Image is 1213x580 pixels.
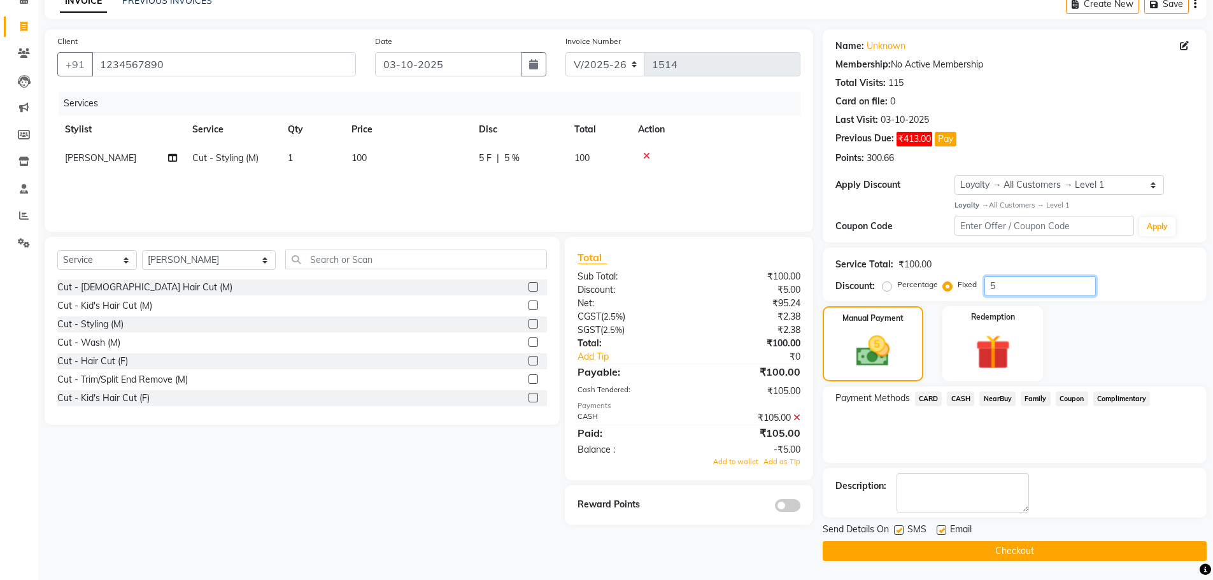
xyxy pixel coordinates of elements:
[689,425,810,441] div: ₹105.00
[971,311,1015,323] label: Redemption
[57,318,124,331] div: Cut - Styling (M)
[947,392,974,406] span: CASH
[835,152,864,165] div: Points:
[1021,392,1051,406] span: Family
[192,152,259,164] span: Cut - Styling (M)
[689,364,810,379] div: ₹100.00
[835,479,886,493] div: Description:
[835,113,878,127] div: Last Visit:
[835,76,886,90] div: Total Visits:
[568,411,689,425] div: CASH
[835,95,888,108] div: Card on file:
[823,541,1207,561] button: Checkout
[689,443,810,456] div: -₹5.00
[907,523,926,539] span: SMS
[897,132,932,146] span: ₹413.00
[568,283,689,297] div: Discount:
[57,373,188,386] div: Cut - Trim/Split End Remove (M)
[565,36,621,47] label: Invoice Number
[504,152,520,165] span: 5 %
[842,313,904,324] label: Manual Payment
[65,152,136,164] span: [PERSON_NAME]
[835,58,891,71] div: Membership:
[979,392,1016,406] span: NearBuy
[479,152,492,165] span: 5 F
[57,281,232,294] div: Cut - [DEMOGRAPHIC_DATA] Hair Cut (M)
[835,39,864,53] div: Name:
[1139,217,1175,236] button: Apply
[578,324,600,336] span: SGST
[568,364,689,379] div: Payable:
[375,36,392,47] label: Date
[835,220,955,233] div: Coupon Code
[57,336,120,350] div: Cut - Wash (M)
[867,152,894,165] div: 300.66
[568,270,689,283] div: Sub Total:
[578,400,800,411] div: Payments
[689,385,810,398] div: ₹105.00
[185,115,280,144] th: Service
[954,201,988,209] strong: Loyalty →
[835,392,910,405] span: Payment Methods
[1093,392,1151,406] span: Complimentary
[915,392,942,406] span: CARD
[57,299,152,313] div: Cut - Kid's Hair Cut (M)
[57,52,93,76] button: +91
[689,283,810,297] div: ₹5.00
[954,200,1194,211] div: All Customers → Level 1
[1056,392,1088,406] span: Coupon
[288,152,293,164] span: 1
[958,279,977,290] label: Fixed
[835,132,894,146] div: Previous Due:
[568,323,689,337] div: ( )
[689,337,810,350] div: ₹100.00
[965,330,1021,374] img: _gift.svg
[823,523,889,539] span: Send Details On
[568,337,689,350] div: Total:
[950,523,972,539] span: Email
[604,311,623,322] span: 2.5%
[568,443,689,456] div: Balance :
[351,152,367,164] span: 100
[954,216,1134,236] input: Enter Offer / Coupon Code
[344,115,471,144] th: Price
[888,76,904,90] div: 115
[881,113,929,127] div: 03-10-2025
[497,152,499,165] span: |
[280,115,344,144] th: Qty
[897,279,938,290] label: Percentage
[603,325,622,335] span: 2.5%
[578,311,601,322] span: CGST
[835,178,955,192] div: Apply Discount
[59,92,810,115] div: Services
[835,258,893,271] div: Service Total:
[471,115,567,144] th: Disc
[689,323,810,337] div: ₹2.38
[578,251,607,264] span: Total
[835,58,1194,71] div: No Active Membership
[568,425,689,441] div: Paid:
[689,297,810,310] div: ₹95.24
[763,457,800,466] span: Add as Tip
[898,258,932,271] div: ₹100.00
[689,310,810,323] div: ₹2.38
[846,332,900,371] img: _cash.svg
[867,39,905,53] a: Unknown
[57,115,185,144] th: Stylist
[568,498,689,512] div: Reward Points
[574,152,590,164] span: 100
[57,355,128,368] div: Cut - Hair Cut (F)
[689,270,810,283] div: ₹100.00
[567,115,630,144] th: Total
[835,279,875,293] div: Discount:
[713,457,758,466] span: Add to wallet
[568,297,689,310] div: Net:
[568,310,689,323] div: ( )
[689,411,810,425] div: ₹105.00
[935,132,956,146] button: Pay
[568,350,709,364] a: Add Tip
[709,350,810,364] div: ₹0
[630,115,800,144] th: Action
[568,385,689,398] div: Cash Tendered:
[285,250,547,269] input: Search or Scan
